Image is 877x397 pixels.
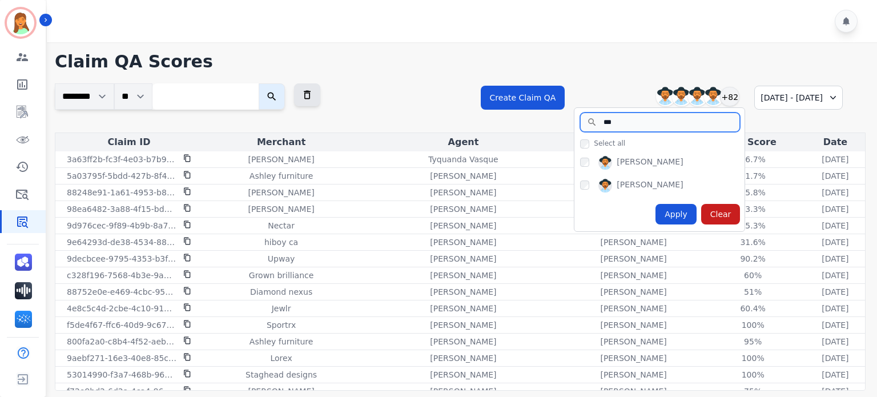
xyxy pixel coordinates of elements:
[430,220,496,231] p: [PERSON_NAME]
[727,336,779,347] div: 95%
[727,319,779,331] div: 100%
[600,336,666,347] p: [PERSON_NAME]
[727,220,779,231] div: 55.3%
[822,203,848,215] p: [DATE]
[250,170,313,182] p: Ashley furniture
[55,51,866,72] h1: Claim QA Scores
[248,154,314,165] p: [PERSON_NAME]
[268,220,295,231] p: Nectar
[727,170,779,182] div: 41.7%
[250,336,313,347] p: Ashley furniture
[430,336,496,347] p: [PERSON_NAME]
[600,352,666,364] p: [PERSON_NAME]
[205,135,357,149] div: Merchant
[822,270,848,281] p: [DATE]
[822,336,848,347] p: [DATE]
[617,156,683,170] div: [PERSON_NAME]
[67,253,176,264] p: 9decbcee-9795-4353-b3f2-2b80070ba49b
[822,303,848,314] p: [DATE]
[822,286,848,298] p: [DATE]
[250,286,312,298] p: Diamond nexus
[617,179,683,193] div: [PERSON_NAME]
[246,369,317,380] p: Staghead designs
[268,253,295,264] p: Upway
[822,369,848,380] p: [DATE]
[7,9,34,37] img: Bordered avatar
[430,270,496,281] p: [PERSON_NAME]
[267,319,296,331] p: Sportrx
[822,352,848,364] p: [DATE]
[430,319,496,331] p: [PERSON_NAME]
[430,253,496,264] p: [PERSON_NAME]
[248,386,314,397] p: [PERSON_NAME]
[822,154,848,165] p: [DATE]
[362,135,565,149] div: Agent
[727,369,779,380] div: 100%
[703,135,803,149] div: QA Score
[727,203,779,215] div: 93.3%
[67,154,176,165] p: 3a63ff2b-fc3f-4e03-b7b9-58908c2ac603
[600,386,666,397] p: [PERSON_NAME]
[727,154,779,165] div: 36.7%
[822,170,848,182] p: [DATE]
[272,303,291,314] p: Jewlr
[67,203,176,215] p: 98ea6482-3a88-4f15-bd9c-3a8f40fb3c4e
[248,203,314,215] p: [PERSON_NAME]
[727,270,779,281] div: 60%
[58,135,200,149] div: Claim ID
[67,319,176,331] p: f5de4f67-ffc6-40d9-9c67-1f91cae812c2
[600,319,666,331] p: [PERSON_NAME]
[430,386,496,397] p: [PERSON_NAME]
[600,369,666,380] p: [PERSON_NAME]
[600,253,666,264] p: [PERSON_NAME]
[430,352,496,364] p: [PERSON_NAME]
[67,187,176,198] p: 88248e91-1a61-4953-b889-8feca6e84993
[428,154,498,165] p: Tyquanda Vasque
[727,286,779,298] div: 51%
[67,352,176,364] p: 9aebf271-16e3-40e8-85c4-8bc2b5e203e7
[430,369,496,380] p: [PERSON_NAME]
[822,253,848,264] p: [DATE]
[430,303,496,314] p: [PERSON_NAME]
[701,204,741,224] div: Clear
[594,139,625,148] span: Select all
[270,352,292,364] p: Lorex
[600,303,666,314] p: [PERSON_NAME]
[600,286,666,298] p: [PERSON_NAME]
[481,86,565,110] button: Create Claim QA
[822,319,848,331] p: [DATE]
[727,187,779,198] div: 95.8%
[67,386,176,397] p: f72e9bd2-6d2a-4ca4-8604-96b5ec817caa
[67,270,176,281] p: c328f196-7568-4b3e-9a08-0aabbd3efcfb
[248,187,314,198] p: [PERSON_NAME]
[822,220,848,231] p: [DATE]
[67,286,176,298] p: 88752e0e-e469-4cbc-950d-61751e3ec3ef
[822,187,848,198] p: [DATE]
[430,187,496,198] p: [PERSON_NAME]
[727,386,779,397] div: 75%
[727,303,779,314] div: 60.4%
[67,236,176,248] p: 9e64293d-de38-4534-8885-43c000b13163
[264,236,298,248] p: hiboy ca
[727,253,779,264] div: 90.2%
[67,170,176,182] p: 5a03795f-5bdd-427b-8f46-1e36aa4bc8c3
[655,204,697,224] div: Apply
[430,286,496,298] p: [PERSON_NAME]
[822,236,848,248] p: [DATE]
[67,369,176,380] p: 53014990-f3a7-468b-9640-18f6aeec162e
[600,270,666,281] p: [PERSON_NAME]
[430,236,496,248] p: [PERSON_NAME]
[430,170,496,182] p: [PERSON_NAME]
[569,135,698,149] div: Evaluator
[754,86,843,110] div: [DATE] - [DATE]
[67,336,176,347] p: 800fa2a0-c8b4-4f52-aebd-9b264c6a58de
[727,236,779,248] div: 31.6%
[430,203,496,215] p: [PERSON_NAME]
[249,270,314,281] p: Grown brilliance
[727,352,779,364] div: 100%
[67,303,176,314] p: 4e8c5c4d-2cbe-4c10-916e-4bf8d9885d3d
[720,87,739,106] div: +82
[822,386,848,397] p: [DATE]
[600,236,666,248] p: [PERSON_NAME]
[808,135,863,149] div: Date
